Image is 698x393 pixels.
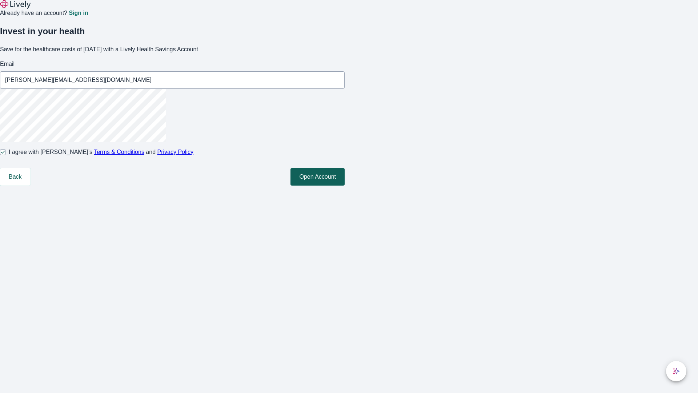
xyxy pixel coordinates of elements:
[673,368,680,375] svg: Lively AI Assistant
[94,149,144,155] a: Terms & Conditions
[9,148,193,156] span: I agree with [PERSON_NAME]’s and
[666,361,686,381] button: chat
[290,168,345,186] button: Open Account
[157,149,194,155] a: Privacy Policy
[69,10,88,16] a: Sign in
